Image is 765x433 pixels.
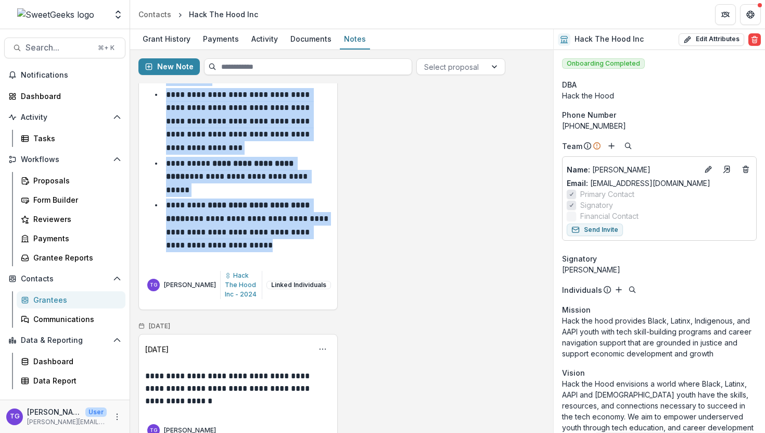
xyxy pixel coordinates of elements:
[17,249,125,266] a: Grantee Reports
[562,79,577,90] span: DBA
[21,113,109,122] span: Activity
[562,264,757,275] div: [PERSON_NAME]
[138,31,195,46] div: Grant History
[622,140,634,152] button: Search
[33,375,117,386] div: Data Report
[4,332,125,349] button: Open Data & Reporting
[562,141,582,152] p: Team
[149,323,170,330] h2: [DATE]
[225,271,258,299] a: Hack The Hood Inc - 2024
[715,4,736,25] button: Partners
[17,230,125,247] a: Payments
[111,411,123,423] button: More
[702,163,715,176] button: Edit
[33,194,117,205] div: Form Builder
[340,31,370,46] div: Notes
[4,151,125,168] button: Open Workflows
[286,29,336,50] a: Documents
[4,109,125,126] button: Open Activity
[17,311,125,328] a: Communications
[138,9,171,20] div: Contacts
[580,211,639,221] span: Financial Contact
[748,33,761,46] button: Delete
[150,428,157,433] div: Theresa Gartland
[189,9,258,20] div: Hack The Hood Inc
[17,211,125,228] a: Reviewers
[679,33,744,46] button: Edit Attributes
[562,315,757,359] p: Hack the hood provides Black, Latinx, Indigenous, and AAPI youth with tech skill-building program...
[562,304,591,315] span: Mission
[562,367,585,378] span: Vision
[138,29,195,50] a: Grant History
[17,8,94,21] img: SweetGeeks logo
[199,31,243,46] div: Payments
[134,7,262,22] nav: breadcrumb
[138,58,200,75] button: New Note
[33,314,117,325] div: Communications
[134,7,175,22] a: Contacts
[33,252,117,263] div: Grantee Reports
[85,407,107,417] p: User
[17,191,125,208] a: Form Builder
[562,109,616,120] span: Phone Number
[21,91,117,102] div: Dashboard
[567,164,698,175] p: [PERSON_NAME]
[199,29,243,50] a: Payments
[4,38,125,58] button: Search...
[111,4,125,25] button: Open entity switcher
[33,175,117,186] div: Proposals
[567,165,590,174] span: Name :
[33,133,117,144] div: Tasks
[605,140,618,152] button: Add
[739,163,752,176] button: Deletes
[17,172,125,189] a: Proposals
[27,406,81,417] p: [PERSON_NAME]
[562,58,645,69] span: Onboarding Completed
[247,29,282,50] a: Activity
[21,71,121,80] span: Notifications
[33,294,117,305] div: Grantees
[266,281,331,289] button: View attached users
[567,179,588,188] span: Email:
[580,189,634,200] span: Primary Contact
[567,224,623,236] button: Send Invite
[626,283,639,296] button: Search
[21,275,109,283] span: Contacts
[33,214,117,225] div: Reviewers
[575,35,644,44] h2: Hack The Hood Inc
[164,280,216,290] p: [PERSON_NAME]
[4,67,125,83] button: Notifications
[580,200,613,211] span: Signatory
[286,31,336,46] div: Documents
[145,344,169,355] div: [DATE]
[21,336,109,345] span: Data & Reporting
[225,271,257,298] span: Hack The Hood Inc - 2024
[340,29,370,50] a: Notes
[17,130,125,147] a: Tasks
[562,284,602,295] p: Individuals
[4,88,125,105] a: Dashboard
[567,178,710,189] a: Email: [EMAIL_ADDRESS][DOMAIN_NAME]
[562,253,597,264] span: Signatory
[613,283,625,296] button: Add
[96,42,117,54] div: ⌘ + K
[740,4,761,25] button: Get Help
[17,372,125,389] a: Data Report
[10,413,20,420] div: Theresa Gartland
[247,31,282,46] div: Activity
[17,291,125,308] a: Grantees
[4,270,125,287] button: Open Contacts
[562,90,757,101] div: Hack the Hood
[17,353,125,370] a: Dashboard
[27,417,107,427] p: [PERSON_NAME][EMAIL_ADDRESS][DOMAIN_NAME]
[562,120,757,131] div: [PHONE_NUMBER]
[25,43,92,53] span: Search...
[567,164,698,175] a: Name: [PERSON_NAME]
[150,282,157,288] div: Theresa Gartland
[314,341,331,357] button: Options
[719,161,735,178] a: Go to contact
[33,356,117,367] div: Dashboard
[33,233,117,244] div: Payments
[21,155,109,164] span: Workflows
